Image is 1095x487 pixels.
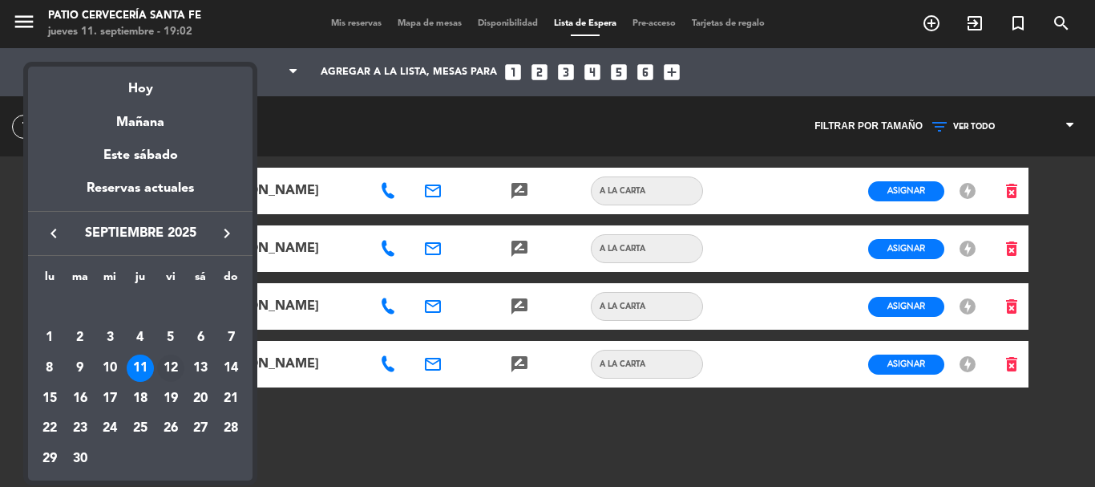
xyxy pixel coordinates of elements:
[95,323,125,354] td: 3 de septiembre de 2025
[67,416,94,443] div: 23
[28,133,253,178] div: Este sábado
[34,353,65,384] td: 8 de septiembre de 2025
[186,384,216,414] td: 20 de septiembre de 2025
[65,384,95,414] td: 16 de septiembre de 2025
[127,324,154,351] div: 4
[36,324,63,351] div: 1
[157,355,184,382] div: 12
[95,268,125,293] th: miércoles
[44,224,63,243] i: keyboard_arrow_left
[156,323,186,354] td: 5 de septiembre de 2025
[216,268,246,293] th: domingo
[217,324,244,351] div: 7
[187,355,214,382] div: 13
[28,178,253,211] div: Reservas actuales
[95,353,125,384] td: 10 de septiembre de 2025
[157,324,184,351] div: 5
[67,445,94,473] div: 30
[157,416,184,443] div: 26
[157,385,184,412] div: 19
[67,324,94,351] div: 2
[156,384,186,414] td: 19 de septiembre de 2025
[96,416,123,443] div: 24
[96,355,123,382] div: 10
[36,385,63,412] div: 15
[186,353,216,384] td: 13 de septiembre de 2025
[125,268,156,293] th: jueves
[67,355,94,382] div: 9
[36,355,63,382] div: 8
[186,268,216,293] th: sábado
[65,323,95,354] td: 2 de septiembre de 2025
[186,414,216,444] td: 27 de septiembre de 2025
[39,223,68,244] button: keyboard_arrow_left
[212,223,241,244] button: keyboard_arrow_right
[34,384,65,414] td: 15 de septiembre de 2025
[186,323,216,354] td: 6 de septiembre de 2025
[216,414,246,444] td: 28 de septiembre de 2025
[28,67,253,99] div: Hoy
[217,416,244,443] div: 28
[67,385,94,412] div: 16
[28,100,253,133] div: Mañana
[187,324,214,351] div: 6
[187,416,214,443] div: 27
[65,353,95,384] td: 9 de septiembre de 2025
[216,353,246,384] td: 14 de septiembre de 2025
[125,414,156,444] td: 25 de septiembre de 2025
[65,444,95,474] td: 30 de septiembre de 2025
[34,323,65,354] td: 1 de septiembre de 2025
[34,293,246,323] td: SEP.
[156,268,186,293] th: viernes
[127,416,154,443] div: 25
[65,414,95,444] td: 23 de septiembre de 2025
[65,268,95,293] th: martes
[127,385,154,412] div: 18
[95,414,125,444] td: 24 de septiembre de 2025
[156,353,186,384] td: 12 de septiembre de 2025
[125,323,156,354] td: 4 de septiembre de 2025
[187,385,214,412] div: 20
[96,324,123,351] div: 3
[95,384,125,414] td: 17 de septiembre de 2025
[125,384,156,414] td: 18 de septiembre de 2025
[34,268,65,293] th: lunes
[217,355,244,382] div: 14
[68,223,212,244] span: septiembre 2025
[216,384,246,414] td: 21 de septiembre de 2025
[34,414,65,444] td: 22 de septiembre de 2025
[36,416,63,443] div: 22
[217,224,236,243] i: keyboard_arrow_right
[96,385,123,412] div: 17
[217,385,244,412] div: 21
[125,353,156,384] td: 11 de septiembre de 2025
[216,323,246,354] td: 7 de septiembre de 2025
[127,355,154,382] div: 11
[156,414,186,444] td: 26 de septiembre de 2025
[34,444,65,474] td: 29 de septiembre de 2025
[36,445,63,473] div: 29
